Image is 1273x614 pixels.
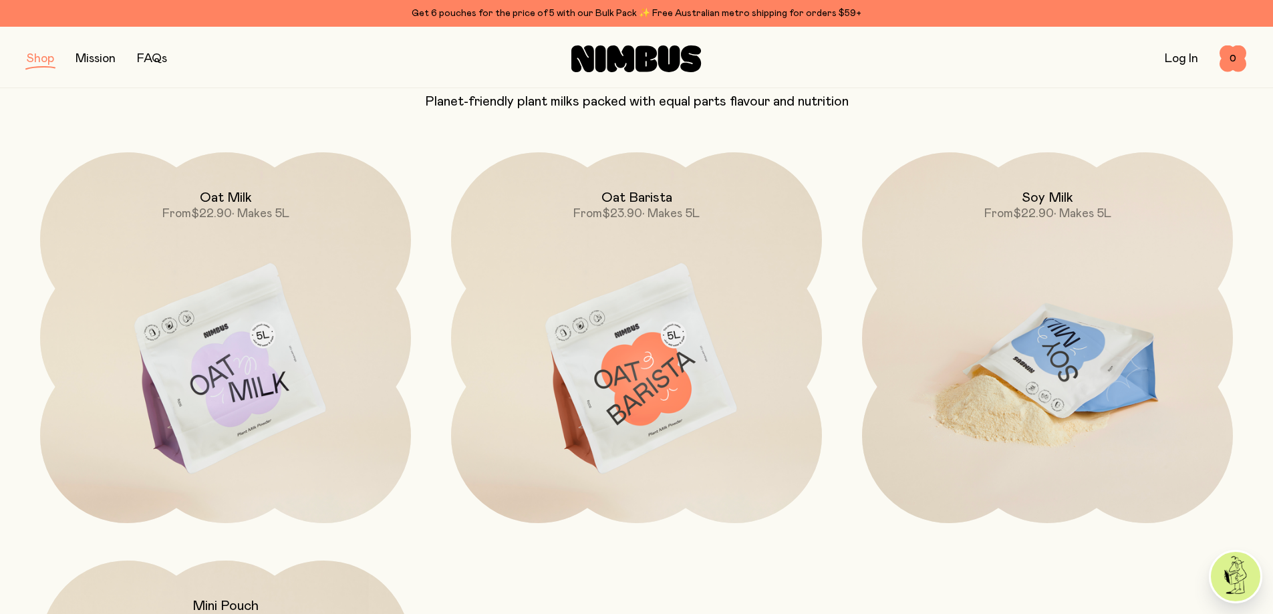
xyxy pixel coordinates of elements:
[27,5,1246,21] div: Get 6 pouches for the price of 5 with our Bulk Pack ✨ Free Australian metro shipping for orders $59+
[232,208,289,220] span: • Makes 5L
[137,53,167,65] a: FAQs
[862,152,1233,523] a: Soy MilkFrom$22.90• Makes 5L
[1013,208,1054,220] span: $22.90
[642,208,700,220] span: • Makes 5L
[1220,45,1246,72] button: 0
[162,208,191,220] span: From
[602,208,642,220] span: $23.90
[40,152,411,523] a: Oat MilkFrom$22.90• Makes 5L
[27,94,1246,110] p: Planet-friendly plant milks packed with equal parts flavour and nutrition
[984,208,1013,220] span: From
[76,53,116,65] a: Mission
[1211,552,1260,601] img: agent
[1054,208,1111,220] span: • Makes 5L
[601,190,672,206] h2: Oat Barista
[191,208,232,220] span: $22.90
[1022,190,1073,206] h2: Soy Milk
[451,152,822,523] a: Oat BaristaFrom$23.90• Makes 5L
[192,598,259,614] h2: Mini Pouch
[200,190,252,206] h2: Oat Milk
[1165,53,1198,65] a: Log In
[573,208,602,220] span: From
